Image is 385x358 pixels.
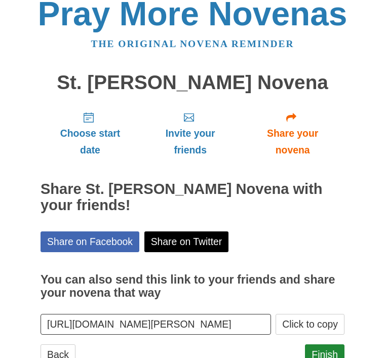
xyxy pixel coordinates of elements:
[41,72,344,94] h1: St. [PERSON_NAME] Novena
[41,273,344,299] h3: You can also send this link to your friends and share your novena that way
[140,103,241,164] a: Invite your friends
[91,38,294,49] a: The original novena reminder
[51,125,130,158] span: Choose start date
[41,231,139,252] a: Share on Facebook
[241,103,344,164] a: Share your novena
[276,314,344,335] button: Click to copy
[150,125,230,158] span: Invite your friends
[41,103,140,164] a: Choose start date
[41,181,344,214] h2: Share St. [PERSON_NAME] Novena with your friends!
[251,125,334,158] span: Share your novena
[144,231,229,252] a: Share on Twitter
